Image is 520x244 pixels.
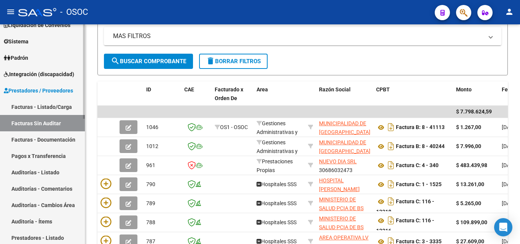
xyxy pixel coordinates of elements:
span: MUNICIPALIDAD DE [GEOGRAPHIC_DATA][PERSON_NAME] [319,139,370,163]
span: [DATE] [502,181,517,187]
span: Integración (discapacidad) [4,70,74,78]
span: 1012 [146,143,158,149]
strong: $ 109.899,00 [456,219,487,225]
strong: Factura C: 116 - 12316 [376,218,434,234]
div: 30545681508 [319,119,370,135]
i: Descargar documento [386,140,396,152]
datatable-header-cell: ID [143,81,181,115]
i: Descargar documento [386,121,396,133]
div: 30686032473 [319,157,370,173]
i: Descargar documento [386,178,396,190]
i: Descargar documento [386,159,396,171]
mat-icon: search [111,56,120,65]
mat-icon: delete [206,56,215,65]
mat-icon: menu [6,7,15,16]
strong: Factura C: 116 - 12318 [376,199,434,215]
span: 790 [146,181,155,187]
strong: Factura C: 1 - 1525 [396,182,442,188]
strong: $ 483.439,98 [456,162,487,168]
button: Buscar Comprobante [104,54,193,69]
span: $ 7.798.624,59 [456,108,492,115]
span: NUEVO DIA SRL [319,158,357,164]
span: Prestadores / Proveedores [4,86,73,95]
span: [DATE] [502,200,517,206]
strong: $ 13.261,00 [456,181,484,187]
span: Hospitales SSS [257,219,297,225]
span: Facturado x Orden De [215,86,243,101]
span: Hospitales SSS [257,200,297,206]
strong: Factura B: 8 - 41113 [396,124,445,131]
span: Razón Social [319,86,351,92]
datatable-header-cell: CAE [181,81,212,115]
mat-icon: person [505,7,514,16]
i: Descargar documento [386,195,396,207]
mat-expansion-panel-header: MAS FILTROS [104,27,501,45]
span: Monto [456,86,472,92]
i: Descargar documento [386,214,396,226]
datatable-header-cell: Monto [453,81,499,115]
span: [DATE] [502,124,517,130]
datatable-header-cell: Area [254,81,305,115]
span: - OSOC [60,4,88,21]
datatable-header-cell: Razón Social [316,81,373,115]
span: [DATE] [502,162,517,168]
div: 30626983398 [319,214,370,230]
span: 788 [146,219,155,225]
div: 30999282128 [319,176,370,192]
span: Liquidación de Convenios [4,21,70,29]
mat-panel-title: MAS FILTROS [113,32,483,40]
datatable-header-cell: CPBT [373,81,453,115]
span: Hospitales SSS [257,181,297,187]
strong: $ 5.265,00 [456,200,481,206]
div: 30626983398 [319,195,370,211]
span: Prestaciones Propias [257,158,293,173]
div: Open Intercom Messenger [494,218,512,236]
strong: Factura B: 8 - 40244 [396,144,445,150]
span: Padrón [4,54,28,62]
span: MINISTERIO DE SALUD PCIA DE BS AS O. P. [319,196,364,220]
span: 961 [146,162,155,168]
span: CPBT [376,86,390,92]
span: [DATE] [502,143,517,149]
span: Gestiones Administrativas y Otros [257,120,298,144]
span: Borrar Filtros [206,58,261,65]
span: OS1 - OSOC [220,124,248,130]
button: Borrar Filtros [199,54,268,69]
span: MINISTERIO DE SALUD PCIA DE BS AS O. P. [319,215,364,239]
span: MUNICIPALIDAD DE [GEOGRAPHIC_DATA][PERSON_NAME] [319,120,370,144]
span: Gestiones Administrativas y Otros [257,139,298,163]
datatable-header-cell: Facturado x Orden De [212,81,254,115]
strong: Factura C: 4 - 340 [396,163,439,169]
span: 1046 [146,124,158,130]
strong: $ 1.267,00 [456,124,481,130]
span: 789 [146,200,155,206]
strong: $ 7.996,00 [456,143,481,149]
span: Sistema [4,37,29,46]
span: CAE [184,86,194,92]
div: 30545681508 [319,138,370,154]
span: ID [146,86,151,92]
span: Buscar Comprobante [111,58,186,65]
span: HOSPITAL [PERSON_NAME] [319,177,360,192]
span: Area [257,86,268,92]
